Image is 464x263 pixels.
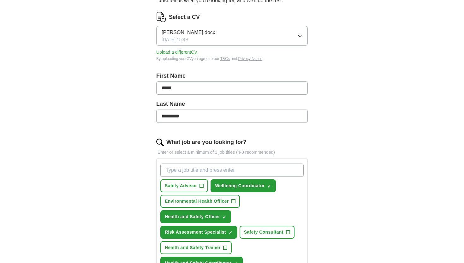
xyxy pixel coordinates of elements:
button: Risk Assessment Specialist✓ [160,226,237,239]
span: ✓ [267,184,271,189]
button: Safety Consultant [240,226,294,239]
img: CV Icon [156,12,166,22]
button: [PERSON_NAME].docx[DATE] 15:49 [156,26,308,46]
button: Environmental Health Officer [160,195,240,208]
img: search.png [156,139,164,146]
input: Type a job title and press enter [160,164,304,177]
a: Privacy Notice [238,57,263,61]
button: Safety Advisor [160,179,208,192]
span: Wellbeing Coordinator [215,182,265,189]
button: Health and Safety Trainer [160,241,232,254]
span: Safety Consultant [244,229,283,236]
span: [PERSON_NAME].docx [162,29,215,36]
p: Enter or select a minimum of 3 job titles (4-8 recommended) [156,149,308,156]
span: Health and Safety Officer [165,213,220,220]
span: ✓ [229,230,232,235]
div: By uploading your CV you agree to our and . [156,56,308,62]
label: Last Name [156,100,308,108]
button: Upload a differentCV [156,49,197,56]
span: Environmental Health Officer [165,198,229,205]
span: Safety Advisor [165,182,197,189]
a: T&Cs [220,57,230,61]
label: What job are you looking for? [166,138,247,146]
button: Health and Safety Officer✓ [160,210,231,223]
label: First Name [156,72,308,80]
span: Health and Safety Trainer [165,244,221,251]
button: Wellbeing Coordinator✓ [211,179,276,192]
span: [DATE] 15:49 [162,36,188,43]
span: Risk Assessment Specialist [165,229,226,236]
label: Select a CV [169,13,200,21]
span: ✓ [223,215,226,220]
